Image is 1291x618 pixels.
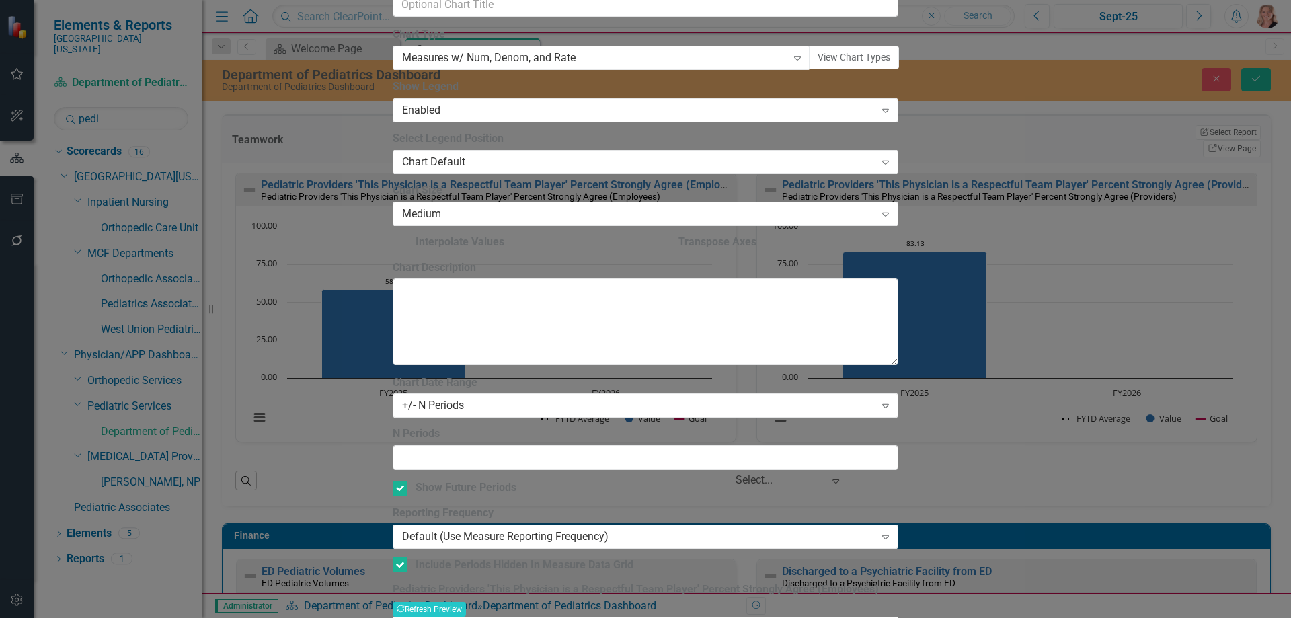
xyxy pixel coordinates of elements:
label: N Periods [393,426,899,442]
label: Chart Size [393,183,899,198]
div: Medium [402,206,875,221]
div: +/- N Periods [402,398,875,414]
div: Chart Default [402,155,875,170]
h3: Pediatric Providers 'This Physician is a Respectful Team Player' Percent Strongly Agree (Employees) [393,583,899,595]
label: Chart Description [393,260,899,276]
div: Transpose Axes [678,235,756,250]
div: Measures w/ Num, Denom, and Rate [402,50,787,66]
label: Reporting Frequency [393,506,899,521]
button: Refresh Preview [393,602,466,617]
label: Chart Type [393,27,899,42]
div: Include Periods Hidden In Measure Data Grid [416,557,633,573]
div: Default (Use Measure Reporting Frequency) [402,529,875,545]
div: Show Future Periods [416,480,516,496]
label: Show Legend [393,79,899,95]
button: View Chart Types [809,46,899,69]
div: Interpolate Values [416,235,504,250]
label: Chart Date Range [393,375,899,391]
label: Select Legend Position [393,131,899,147]
div: Enabled [402,103,875,118]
